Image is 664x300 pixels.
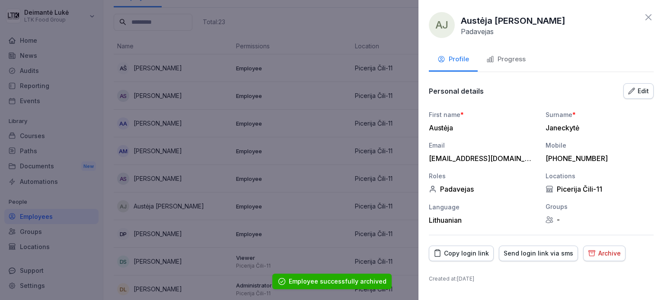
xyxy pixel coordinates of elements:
[429,48,478,72] button: Profile
[429,246,494,261] button: Copy login link
[429,185,537,193] div: Padavejas
[434,249,489,258] div: Copy login link
[623,83,654,99] button: Edit
[546,123,649,132] div: Janeckytė
[429,12,455,38] div: AJ
[588,249,621,258] div: Archive
[429,141,537,150] div: Email
[628,86,649,96] div: Edit
[486,54,526,64] div: Progress
[429,275,654,283] p: Created at : [DATE]
[583,246,626,261] button: Archive
[429,87,484,95] p: Personal details
[461,14,565,27] p: Austėja [PERSON_NAME]
[429,123,533,132] div: Austėja
[546,154,649,163] div: [PHONE_NUMBER]
[429,216,537,224] div: Lithuanian
[504,249,573,258] div: Send login link via sms
[437,54,469,64] div: Profile
[546,202,654,211] div: Groups
[461,27,494,36] p: Padavejas
[429,202,537,212] div: Language
[429,154,533,163] div: [EMAIL_ADDRESS][DOMAIN_NAME]
[499,246,578,261] button: Send login link via sms
[546,215,654,224] div: -
[546,171,654,180] div: Locations
[429,110,537,119] div: First name
[429,171,537,180] div: Roles
[478,48,534,72] button: Progress
[546,185,654,193] div: Picerija Čili-11
[546,110,654,119] div: Surname
[546,141,654,150] div: Mobile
